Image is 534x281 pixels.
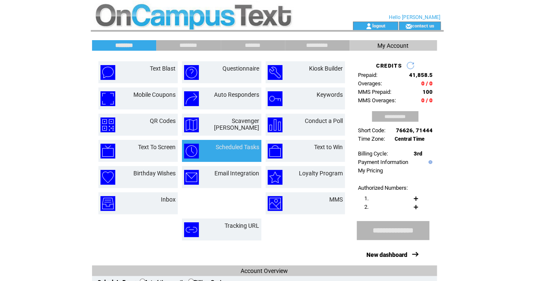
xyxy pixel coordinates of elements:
[305,117,343,124] a: Conduct a Poll
[421,97,433,104] span: 0 / 0
[372,23,385,28] a: logout
[184,144,199,158] img: scheduled-tasks.png
[214,117,259,131] a: Scavenger [PERSON_NAME]
[358,159,408,165] a: Payment Information
[412,23,434,28] a: contact us
[396,127,433,134] span: 76626, 71444
[405,23,412,30] img: contact_us_icon.gif
[329,196,343,203] a: MMS
[358,80,382,87] span: Overages:
[268,170,282,185] img: loyalty-program.png
[100,65,115,80] img: text-blast.png
[225,222,259,229] a: Tracking URL
[314,144,343,150] a: Text to Win
[100,144,115,158] img: text-to-screen.png
[100,196,115,211] img: inbox.png
[358,72,377,78] span: Prepaid:
[268,91,282,106] img: keywords.png
[366,23,372,30] img: account_icon.gif
[268,117,282,132] img: conduct-a-poll.png
[358,127,385,134] span: Short Code:
[358,136,385,142] span: Time Zone:
[299,170,343,177] a: Loyalty Program
[161,196,176,203] a: Inbox
[222,65,259,72] a: Questionnaire
[184,65,199,80] img: questionnaire.png
[150,65,176,72] a: Text Blast
[184,91,199,106] img: auto-responders.png
[100,91,115,106] img: mobile-coupons.png
[150,117,176,124] a: QR Codes
[138,144,176,150] a: Text To Screen
[426,160,432,164] img: help.gif
[366,251,407,258] a: New dashboard
[268,144,282,158] img: text-to-win.png
[358,89,391,95] span: MMS Prepaid:
[376,63,401,69] span: CREDITS
[364,204,369,210] span: 2.
[409,72,433,78] span: 41,858.5
[358,185,408,191] span: Authorized Numbers:
[395,136,425,142] span: Central Time
[389,14,440,20] span: Hello [PERSON_NAME]
[423,89,433,95] span: 100
[133,170,176,177] a: Birthday Wishes
[364,195,369,202] span: 1.
[268,65,282,80] img: kiosk-builder.png
[184,117,199,132] img: scavenger-hunt.png
[100,170,115,185] img: birthday-wishes.png
[214,91,259,98] a: Auto Responders
[309,65,343,72] a: Kiosk Builder
[184,170,199,185] img: email-integration.png
[214,170,259,177] a: Email Integration
[377,42,409,49] span: My Account
[133,91,176,98] a: Mobile Coupons
[358,150,388,157] span: Billing Cycle:
[414,150,422,157] span: 3rd
[358,97,396,104] span: MMS Overages:
[358,167,383,174] a: My Pricing
[421,80,433,87] span: 0 / 0
[268,196,282,211] img: mms.png
[100,117,115,132] img: qr-codes.png
[184,222,199,237] img: tracking-url.png
[216,144,259,150] a: Scheduled Tasks
[241,267,288,274] span: Account Overview
[317,91,343,98] a: Keywords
